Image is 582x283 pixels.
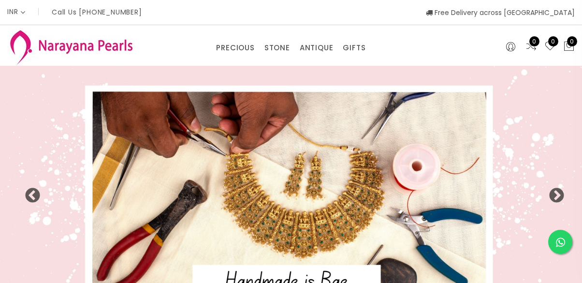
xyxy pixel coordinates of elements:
[343,41,365,55] a: GIFTS
[300,41,334,55] a: ANTIQUE
[544,41,556,53] a: 0
[548,188,558,197] button: Next
[52,9,142,15] p: Call Us [PHONE_NUMBER]
[525,41,537,53] a: 0
[264,41,290,55] a: STONE
[216,41,254,55] a: PRECIOUS
[529,36,539,46] span: 0
[24,188,34,197] button: Previous
[567,36,577,46] span: 0
[426,8,575,17] span: Free Delivery across [GEOGRAPHIC_DATA]
[548,36,558,46] span: 0
[563,41,575,53] button: 0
